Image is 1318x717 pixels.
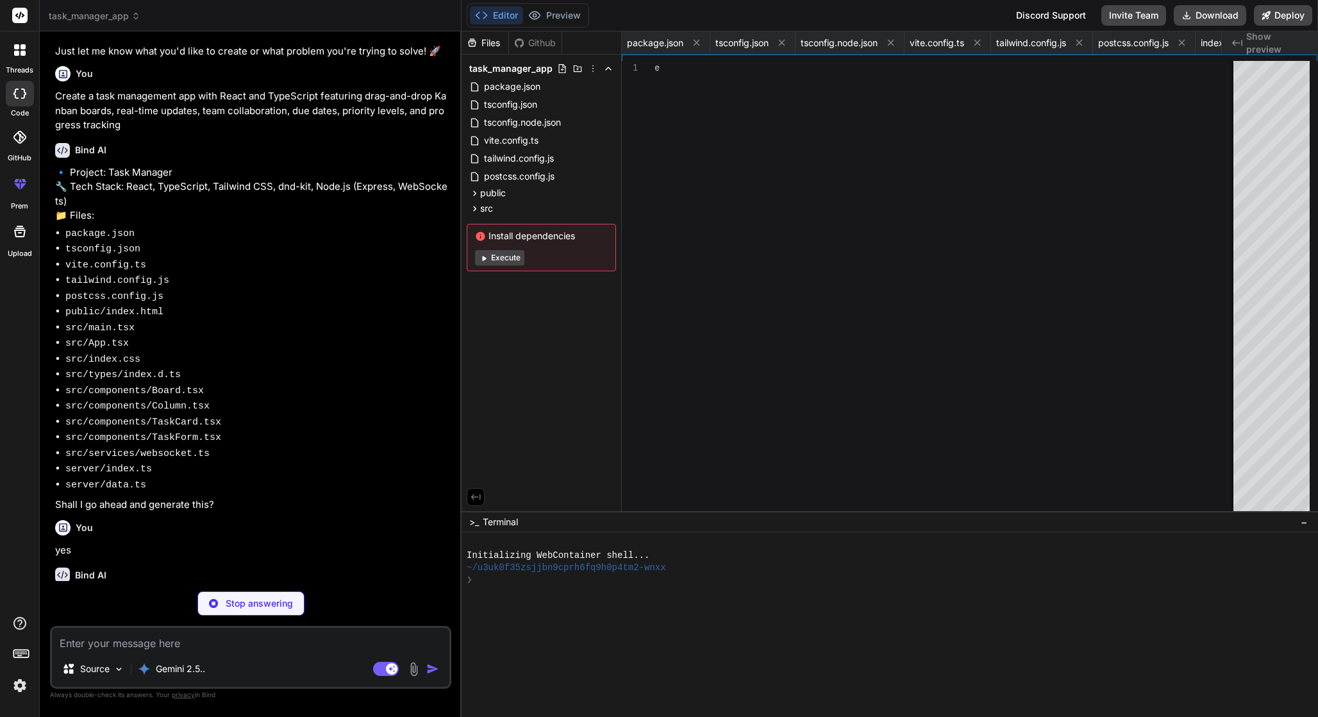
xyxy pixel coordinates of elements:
[49,10,140,22] span: task_manager_app
[1101,5,1166,26] button: Invite Team
[462,37,508,49] div: Files
[65,401,210,412] code: src/components/Column.tsx
[65,244,140,255] code: tsconfig.json
[470,6,523,24] button: Editor
[1246,30,1308,56] span: Show preview
[406,662,421,677] img: attachment
[65,291,163,302] code: postcss.config.js
[483,97,538,112] span: tsconfig.json
[9,675,31,696] img: settings
[75,569,106,582] h6: Bind AI
[156,662,205,675] p: Gemini 2.5..
[65,275,169,286] code: tailwind.config.js
[480,187,506,199] span: public
[483,79,542,94] span: package.json
[55,543,449,558] p: yes
[483,516,518,528] span: Terminal
[226,597,293,610] p: Stop answering
[426,662,439,675] img: icon
[483,133,540,148] span: vite.config.ts
[483,169,556,184] span: postcss.config.js
[8,248,32,259] label: Upload
[65,464,152,475] code: server/index.ts
[65,385,204,396] code: src/components/Board.tsx
[55,498,449,512] p: Shall I go ahead and generate this?
[65,448,210,459] code: src/services/websocket.ts
[467,574,472,586] span: ❯
[65,369,181,380] code: src/types/index.d.ts
[469,516,479,528] span: >_
[55,165,449,223] p: 🔹 Project: Task Manager 🔧 Tech Stack: React, TypeScript, Tailwind CSS, dnd-kit, Node.js (Express,...
[65,338,129,349] code: src/App.tsx
[480,202,493,215] span: src
[1298,512,1310,532] button: −
[76,521,93,534] h6: You
[996,37,1066,49] span: tailwind.config.js
[80,662,110,675] p: Source
[6,65,33,76] label: threads
[65,307,163,317] code: public/index.html
[1008,5,1094,26] div: Discord Support
[65,228,135,239] code: package.json
[475,230,608,242] span: Install dependencies
[1254,5,1312,26] button: Deploy
[715,37,769,49] span: tsconfig.json
[138,662,151,675] img: Gemini 2.5 flash
[55,44,449,59] p: Just let me know what you'd like to create or what problem you're trying to solve! 🚀
[509,37,562,49] div: Github
[467,550,649,562] span: Initializing WebContainer shell...
[467,562,666,574] span: ~/u3uk0f35zsjjbn9cprh6fq9h0p4tm2-wnxx
[11,201,28,212] label: prem
[8,153,31,164] label: GitHub
[113,664,124,675] img: Pick Models
[483,115,562,130] span: tsconfig.node.json
[65,260,146,271] code: vite.config.ts
[65,480,146,491] code: server/data.ts
[655,62,660,73] span: e
[910,37,964,49] span: vite.config.ts
[483,151,555,166] span: tailwind.config.js
[65,323,135,333] code: src/main.tsx
[1201,37,1244,49] span: index.html
[475,250,524,266] button: Execute
[76,67,93,80] h6: You
[65,417,221,428] code: src/components/TaskCard.tsx
[1098,37,1169,49] span: postcss.config.js
[65,432,221,443] code: src/components/TaskForm.tsx
[627,37,683,49] span: package.json
[11,108,29,119] label: code
[55,89,449,133] p: Create a task management app with React and TypeScript featuring drag-and-drop Kanban boards, rea...
[65,354,140,365] code: src/index.css
[469,62,553,75] span: task_manager_app
[172,691,195,698] span: privacy
[50,689,451,701] p: Always double-check its answers. Your in Bind
[523,6,586,24] button: Preview
[75,144,106,156] h6: Bind AI
[1301,516,1308,528] span: −
[622,61,638,74] div: 1
[801,37,878,49] span: tsconfig.node.json
[1174,5,1246,26] button: Download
